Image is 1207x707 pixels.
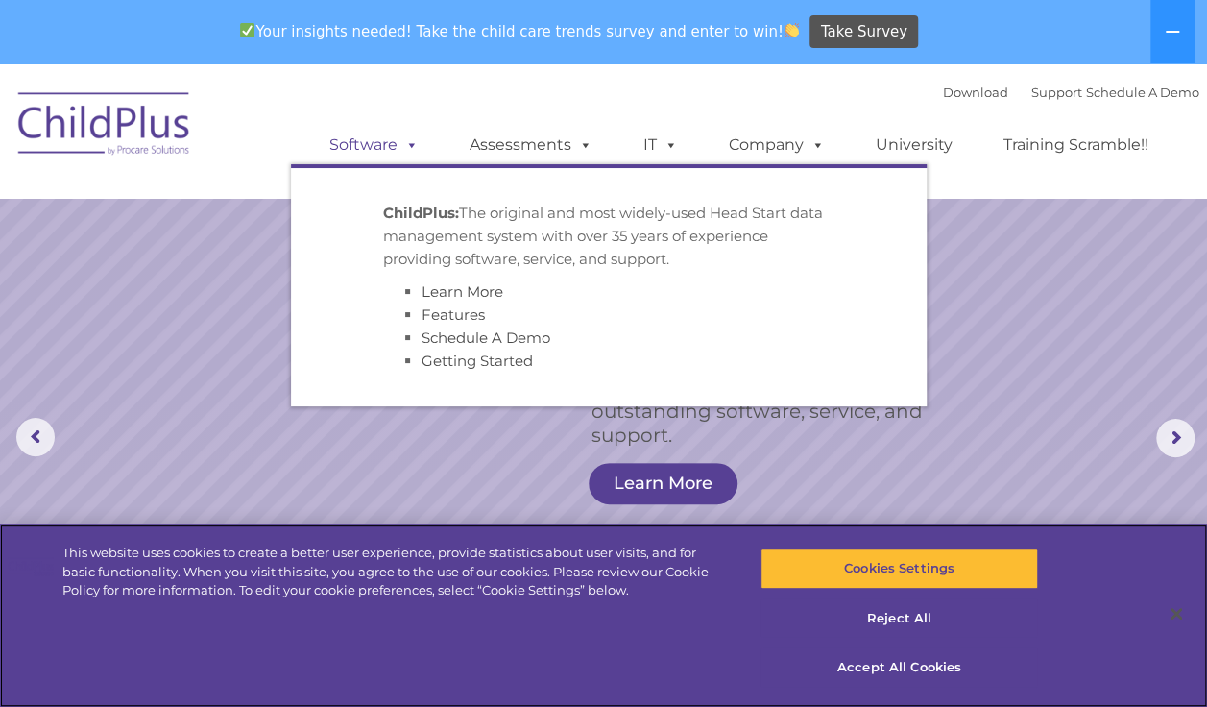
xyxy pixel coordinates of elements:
[710,126,844,164] a: Company
[943,85,1199,100] font: |
[267,206,349,220] span: Phone number
[422,305,485,324] a: Features
[760,598,1038,639] button: Reject All
[9,79,201,175] img: ChildPlus by Procare Solutions
[785,23,799,37] img: 👏
[809,15,918,49] a: Take Survey
[760,647,1038,688] button: Accept All Cookies
[232,12,808,50] span: Your insights needed! Take the child care trends survey and enter to win!
[1155,593,1197,635] button: Close
[422,282,503,301] a: Learn More
[422,329,550,347] a: Schedule A Demo
[760,549,1038,589] button: Cookies Settings
[450,126,612,164] a: Assessments
[383,202,834,271] p: The original and most widely-used Head Start data management system with over 35 years of experie...
[1031,85,1082,100] a: Support
[943,85,1008,100] a: Download
[1086,85,1199,100] a: Schedule A Demo
[240,23,254,37] img: ✅
[267,127,326,141] span: Last name
[310,126,438,164] a: Software
[624,126,697,164] a: IT
[62,544,724,600] div: This website uses cookies to create a better user experience, provide statistics about user visit...
[422,352,533,370] a: Getting Started
[821,15,907,49] span: Take Survey
[589,463,737,504] a: Learn More
[383,204,459,222] strong: ChildPlus:
[984,126,1168,164] a: Training Scramble!!
[857,126,972,164] a: University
